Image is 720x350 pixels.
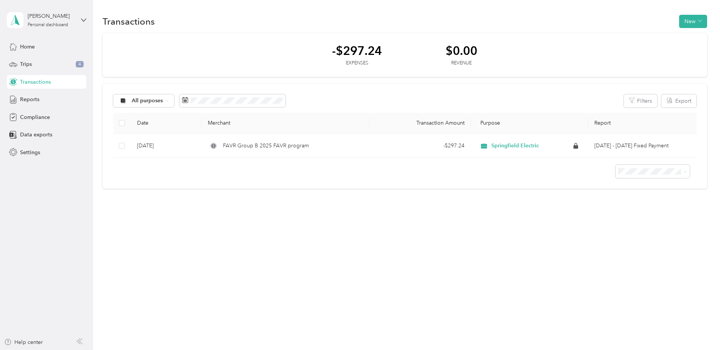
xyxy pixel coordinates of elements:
[132,98,163,103] span: All purposes
[376,142,464,150] div: - $297.24
[20,60,32,68] span: Trips
[4,338,43,346] button: Help center
[103,17,155,25] h1: Transactions
[20,113,50,121] span: Compliance
[370,113,471,134] th: Transaction Amount
[588,134,700,158] td: Sep 1 - 30, 2025 Fixed Payment
[20,43,35,51] span: Home
[131,134,201,158] td: [DATE]
[131,113,201,134] th: Date
[332,44,382,57] div: -$297.24
[202,113,370,134] th: Merchant
[20,148,40,156] span: Settings
[76,61,84,68] span: 4
[446,44,477,57] div: $0.00
[20,78,51,86] span: Transactions
[223,142,309,150] span: FAVR Group B 2025 FAVR program
[679,15,707,28] button: New
[332,60,382,67] div: Expenses
[28,23,68,27] div: Personal dashboard
[588,113,700,134] th: Report
[661,94,697,108] button: Export
[491,142,539,149] span: Springfield Electric
[20,131,52,139] span: Data exports
[20,95,39,103] span: Reports
[477,120,500,126] span: Purpose
[446,60,477,67] div: Revenue
[28,12,75,20] div: [PERSON_NAME]
[678,308,720,350] iframe: Everlance-gr Chat Button Frame
[624,94,657,108] button: Filters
